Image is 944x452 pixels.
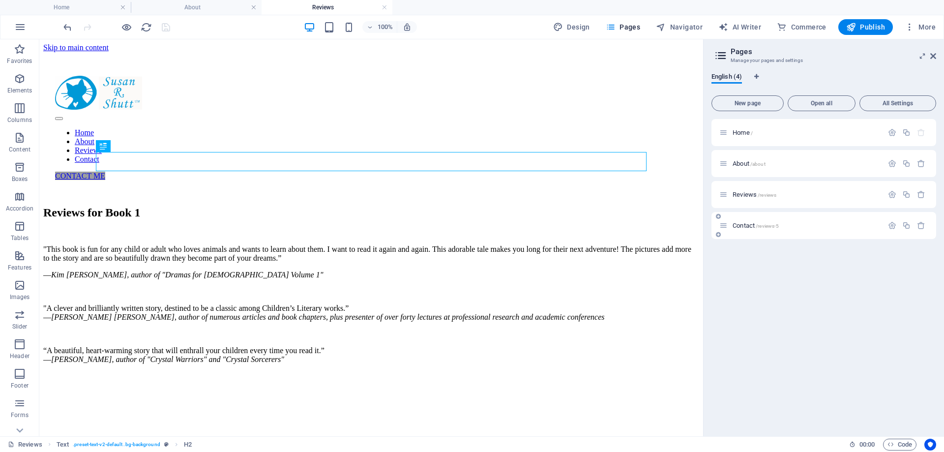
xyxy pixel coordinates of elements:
[846,22,885,32] span: Publish
[12,175,28,183] p: Boxes
[549,19,594,35] div: Design (Ctrl+Alt+Y)
[887,439,912,451] span: Code
[6,205,33,212] p: Accordion
[711,95,784,111] button: New page
[730,222,883,229] div: Contact/reviews-5
[656,22,703,32] span: Navigator
[731,47,936,56] h2: Pages
[718,22,761,32] span: AI Writer
[62,22,73,33] i: Undo: Website logo changed (Ctrl+Z)
[7,57,32,65] p: Favorites
[4,4,69,12] a: Skip to main content
[602,19,644,35] button: Pages
[9,146,30,153] p: Content
[11,234,29,242] p: Tables
[141,22,152,33] i: Reload page
[11,382,29,390] p: Footer
[549,19,594,35] button: Design
[924,439,936,451] button: Usercentrics
[714,19,765,35] button: AI Writer
[792,100,851,106] span: Open all
[730,129,883,136] div: Home/
[716,100,779,106] span: New page
[377,21,393,33] h6: 100%
[866,441,868,448] span: :
[57,439,192,451] nav: breadcrumb
[8,264,31,271] p: Features
[777,22,826,32] span: Commerce
[606,22,640,32] span: Pages
[184,439,192,451] span: Click to select. Double-click to edit
[917,159,925,168] div: Remove
[751,130,753,136] span: /
[12,323,28,331] p: Slider
[902,221,911,230] div: Duplicate
[61,21,73,33] button: undo
[838,19,893,35] button: Publish
[758,192,776,198] span: /reviews
[120,21,132,33] button: Click here to leave preview mode and continue editing
[57,439,69,451] span: Click to select. Double-click to edit
[733,191,776,198] span: Reviews
[711,71,742,85] span: English (4)
[553,22,590,32] span: Design
[859,95,936,111] button: All Settings
[362,21,397,33] button: 100%
[7,116,32,124] p: Columns
[883,439,916,451] button: Code
[140,21,152,33] button: reload
[917,190,925,199] div: Remove
[859,439,875,451] span: 00 00
[11,411,29,419] p: Forms
[652,19,707,35] button: Navigator
[849,439,875,451] h6: Session time
[888,159,896,168] div: Settings
[917,128,925,137] div: The startpage cannot be deleted
[901,19,940,35] button: More
[905,22,936,32] span: More
[733,222,779,229] span: Contact
[131,2,262,13] h4: About
[773,19,830,35] button: Commerce
[8,439,42,451] a: Click to cancel selection. Double-click to open Pages
[730,191,883,198] div: Reviews/reviews
[711,73,936,91] div: Language Tabs
[917,221,925,230] div: Remove
[888,190,896,199] div: Settings
[902,128,911,137] div: Duplicate
[10,293,30,301] p: Images
[888,128,896,137] div: Settings
[403,23,412,31] i: On resize automatically adjust zoom level to fit chosen device.
[788,95,855,111] button: Open all
[864,100,932,106] span: All Settings
[902,190,911,199] div: Duplicate
[756,223,779,229] span: /reviews-5
[888,221,896,230] div: Settings
[750,161,766,167] span: /about
[164,442,169,447] i: This element is a customizable preset
[733,160,766,167] span: Click to open page
[731,56,916,65] h3: Manage your pages and settings
[733,129,753,136] span: Click to open page
[730,160,883,167] div: About/about
[902,159,911,168] div: Duplicate
[10,352,29,360] p: Header
[262,2,392,13] h4: Reviews
[73,439,160,451] span: . preset-text-v2-default .bg-background
[7,87,32,94] p: Elements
